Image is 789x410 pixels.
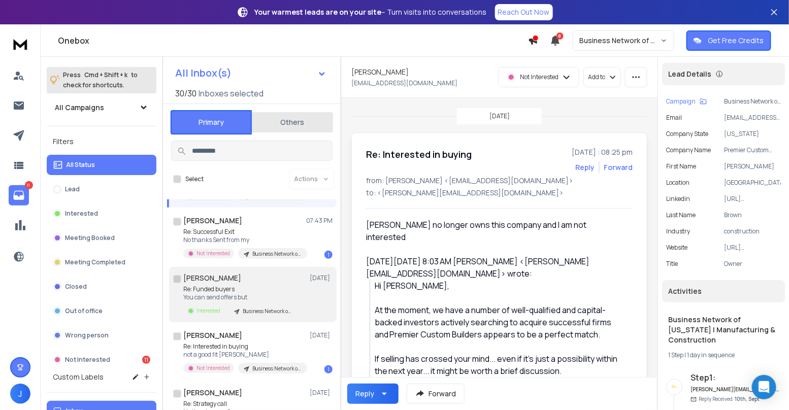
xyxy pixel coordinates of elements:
[175,68,232,78] h1: All Inbox(s)
[347,384,399,404] button: Reply
[310,389,333,397] p: [DATE]
[65,307,103,315] p: Out of office
[255,7,382,17] strong: Your warmest leads are on your site
[375,280,625,292] div: Hi [PERSON_NAME],
[666,179,689,187] p: location
[243,307,291,315] p: Business Network of [US_STATE] | Manufacturing & Construction
[668,351,683,359] span: 1 Step
[752,375,776,399] div: Open Intercom Messenger
[9,185,29,206] a: 11
[306,217,333,225] p: 07:43 PM
[724,195,781,203] p: [URL][DOMAIN_NAME][PERSON_NAME]
[668,351,779,359] div: |
[724,244,781,252] p: [URL][DOMAIN_NAME]
[10,384,30,404] button: J
[324,251,333,259] div: 1
[666,130,708,138] p: Company State
[65,258,125,266] p: Meeting Completed
[375,304,625,340] div: At the moment, we have a number of well-qualified and capital-backed investors actively searching...
[666,195,690,203] p: linkedin
[65,234,115,242] p: Meeting Booked
[662,280,785,302] div: Activities
[65,210,98,218] p: Interested
[310,331,333,339] p: [DATE]
[724,146,781,154] p: Premier Custom Builders
[691,386,779,393] h6: [PERSON_NAME][EMAIL_ADDRESS][DOMAIN_NAME]
[183,228,305,236] p: Re: Successful Exit
[65,356,110,364] p: Not Interested
[668,69,711,79] p: Lead Details
[196,250,230,257] p: Not Interested
[55,102,104,113] h1: All Campaigns
[666,227,690,235] p: industry
[199,87,264,99] h3: Inboxes selected
[252,365,301,372] p: Business Network of [US_STATE] | Manufacturing & Construction
[175,87,196,99] span: 30 / 30
[324,365,333,373] div: 1
[53,372,104,382] h3: Custom Labels
[351,79,457,87] p: [EMAIL_ADDRESS][DOMAIN_NAME]
[724,227,781,235] p: construction
[310,274,333,282] p: [DATE]
[666,97,707,106] button: Campaign
[666,260,678,268] p: title
[666,244,687,252] p: website
[366,147,472,161] h1: Re: Interested in buying
[691,371,779,384] h6: Step 1 :
[668,315,779,345] h1: Business Network of [US_STATE] | Manufacturing & Construction
[47,228,156,248] button: Meeting Booked
[47,97,156,118] button: All Campaigns
[724,211,781,219] p: Brown
[366,219,624,243] div: [PERSON_NAME] no longer owns this company and I am not interested
[556,32,564,40] span: 8
[47,325,156,346] button: Wrong person
[366,188,633,198] p: to: <[PERSON_NAME][EMAIL_ADDRESS][DOMAIN_NAME]>
[575,162,595,173] button: Reply
[183,343,305,351] p: Re: Interested in buying
[196,307,220,315] p: Interested
[724,162,781,170] p: [PERSON_NAME]
[65,331,109,339] p: Wrong person
[520,73,558,81] p: Not Interested
[65,185,80,193] p: Lead
[47,252,156,272] button: Meeting Completed
[724,179,781,187] p: [GEOGRAPHIC_DATA]
[666,211,696,219] p: Last Name
[183,388,242,398] h1: [PERSON_NAME]
[407,384,465,404] button: Forward
[171,110,252,134] button: Primary
[489,112,510,120] p: [DATE]
[498,7,550,17] p: Reach Out Now
[366,176,633,186] p: from: [PERSON_NAME] <[EMAIL_ADDRESS][DOMAIN_NAME]>
[666,97,696,106] p: Campaign
[47,134,156,149] h3: Filters
[183,285,298,293] p: Re: Funded buyers
[666,114,682,122] p: Email
[58,35,528,47] h1: Onebox
[724,97,781,106] p: Business Network of [US_STATE] | Manufacturing & Construction
[65,283,87,291] p: Closed
[47,203,156,224] button: Interested
[183,273,241,283] h1: [PERSON_NAME]
[83,69,129,81] span: Cmd + Shift + k
[375,353,625,377] div: If selling has crossed your mind... even if it’s just a possibility within the next year... it mi...
[183,293,298,301] p: You can send offers but
[495,4,553,20] a: Reach Out Now
[687,351,735,359] span: 1 day in sequence
[604,162,633,173] div: Forward
[47,179,156,199] button: Lead
[355,389,374,399] div: Reply
[724,114,781,122] p: [EMAIL_ADDRESS][DOMAIN_NAME]
[686,30,771,51] button: Get Free Credits
[196,364,230,372] p: Not Interested
[724,260,781,268] p: Owner
[666,146,711,154] p: Company Name
[10,35,30,53] img: logo
[572,147,633,157] p: [DATE] : 08:25 pm
[183,330,242,340] h1: [PERSON_NAME]
[579,36,661,46] p: Business Network of [US_STATE]
[252,111,333,133] button: Others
